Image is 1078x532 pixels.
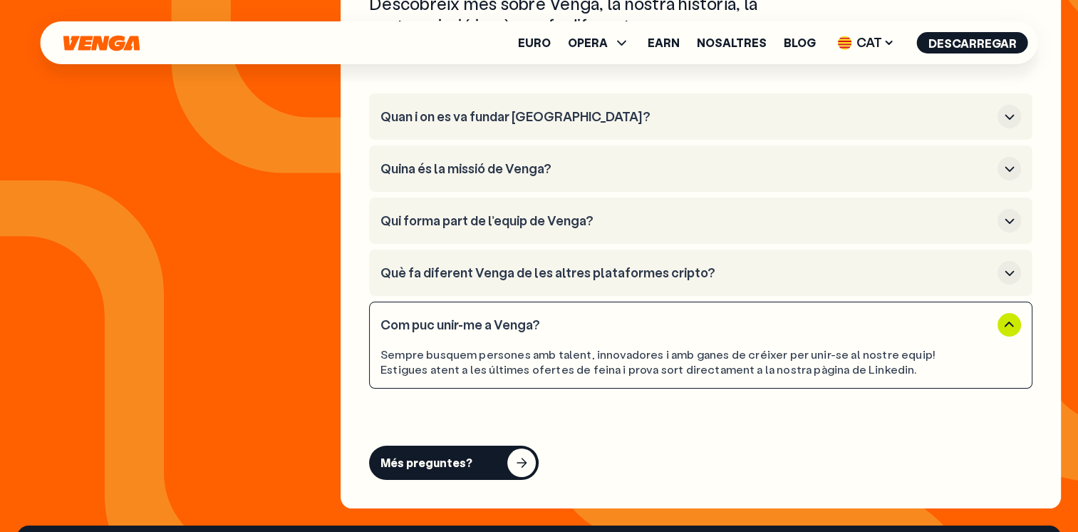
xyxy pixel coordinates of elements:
[380,456,472,470] div: Més preguntes?
[380,265,992,281] h3: Què fa diferent Venga de les altres plataformes cripto?
[380,157,1021,180] button: Quina és la missió de Venga?
[833,31,900,54] span: CAT
[380,261,1021,285] button: Què fa diferent Venga de les altres plataformes cripto?
[784,37,816,48] a: Blog
[838,36,852,50] img: flag-cat
[380,347,940,377] div: Sempre busquem persones amb talent, innovadores i amb ganes de créixer per unir-se al nostre equi...
[369,446,539,480] button: Més preguntes?
[380,209,1021,232] button: Qui forma part de l’equip de Venga?
[380,313,1021,337] button: Com puc unir-me a Venga?
[697,37,767,48] a: Nosaltres
[380,317,992,333] h3: Com puc unir-me a Venga?
[518,37,551,48] a: Euro
[917,32,1028,53] button: Descarregar
[380,109,992,125] h3: Quan i on es va fundar [GEOGRAPHIC_DATA]?
[380,105,1021,128] button: Quan i on es va fundar [GEOGRAPHIC_DATA]?
[62,35,142,51] svg: Inici
[380,213,992,229] h3: Qui forma part de l’equip de Venga?
[568,34,631,51] span: OPERA
[380,161,992,177] h3: Quina és la missió de Venga?
[568,37,608,48] span: OPERA
[648,37,680,48] a: Earn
